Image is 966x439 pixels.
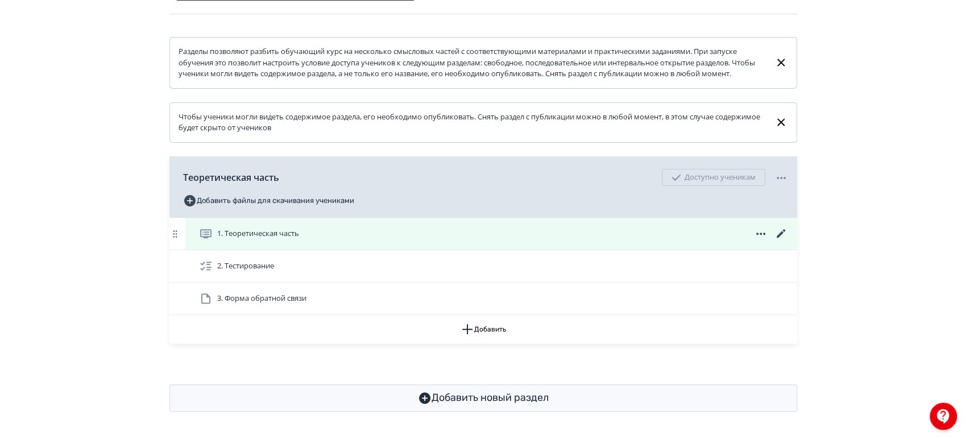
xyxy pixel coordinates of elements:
span: 2. Тестирование [217,260,274,272]
div: Разделы позволяют разбить обучающий курс на несколько смысловых частей с соответствующими материа... [179,46,766,80]
span: Теоретическая часть [183,171,279,184]
span: 3. Форма обратной связи [217,293,306,304]
button: Добавить новый раздел [169,384,797,412]
div: 1. Теоретическая часть [169,218,797,250]
div: Доступно ученикам [662,169,765,186]
span: 1. Теоретическая часть [217,228,299,239]
div: Чтобы ученики могли видеть содержимое раздела, его необходимо опубликовать. Снять раздел с публик... [179,111,766,134]
button: Добавить файлы для скачивания учениками [183,192,354,210]
button: Добавить [169,315,797,343]
div: 2. Тестирование [169,250,797,283]
div: 3. Форма обратной связи [169,283,797,315]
